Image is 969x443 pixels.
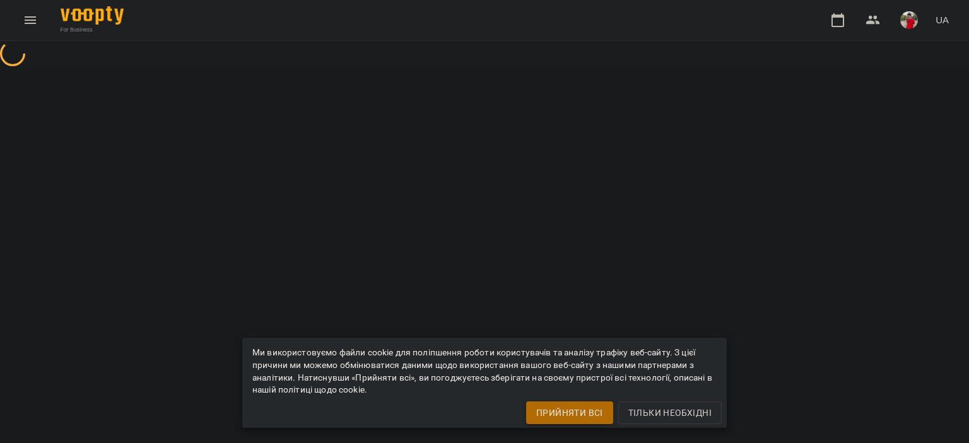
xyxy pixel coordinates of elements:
[61,6,124,25] img: Voopty Logo
[61,26,124,33] span: For Business
[900,11,918,29] img: 54b6d9b4e6461886c974555cb82f3b73.jpg
[936,13,949,26] span: UA
[15,5,45,35] button: Menu
[931,8,954,32] button: UA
